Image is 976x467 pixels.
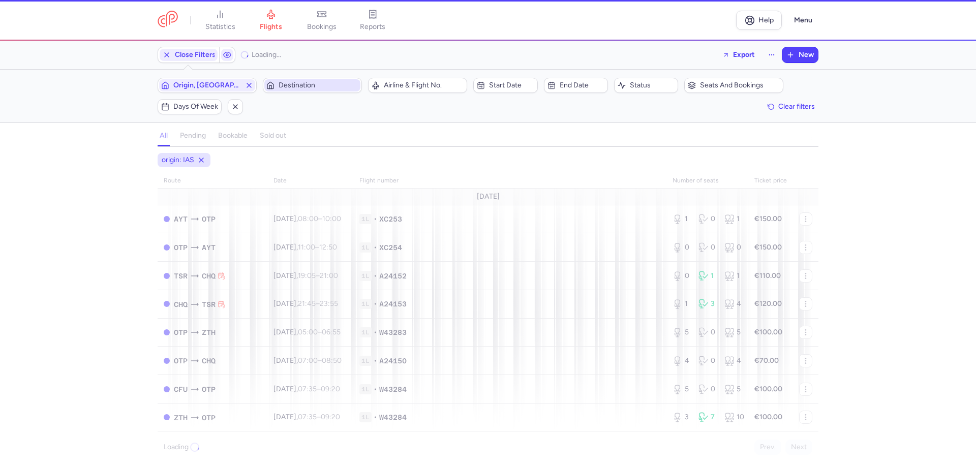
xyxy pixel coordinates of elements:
[205,22,235,32] span: statistics
[175,51,216,59] span: Close Filters
[263,78,362,93] button: Destination
[788,11,818,30] button: Menu
[162,155,194,165] span: origin: IAS
[560,81,604,89] span: End date
[360,22,385,32] span: reports
[716,47,761,63] button: Export
[544,78,608,93] button: End date
[614,78,678,93] button: Status
[173,243,295,262] span: Igarka, Igarka, Russian Federation IAA
[266,111,296,118] button: Clear filter
[246,9,296,32] a: flights
[700,81,780,89] span: Seats and bookings
[782,47,818,63] button: New
[173,110,197,120] h5: Origin
[195,9,246,32] a: statistics
[384,81,464,89] span: Airline & Flight No.
[296,9,347,32] a: bookings
[158,47,219,63] button: Close Filters
[489,81,534,89] span: Start date
[279,81,358,89] span: Destination
[158,78,257,93] button: Origin, [GEOGRAPHIC_DATA]
[473,78,537,93] button: Start date
[799,51,814,59] span: New
[260,22,282,32] span: flights
[368,78,467,93] button: Airline & Flight No.
[733,51,755,58] span: Export
[778,103,815,110] span: Clear filters
[347,9,398,32] a: reports
[758,16,774,24] span: Help
[252,50,281,59] span: Loading...
[173,81,241,89] span: Origin, [GEOGRAPHIC_DATA]
[736,11,782,30] a: Help
[158,99,222,114] button: Days of week
[764,99,818,114] button: Clear filters
[684,78,783,93] button: Seats and bookings
[173,262,295,287] span: In Amenas, In [GEOGRAPHIC_DATA], [GEOGRAPHIC_DATA] IAM
[307,22,337,32] span: bookings
[173,148,295,210] span: [PERSON_NAME][GEOGRAPHIC_DATA], [GEOGRAPHIC_DATA][PERSON_NAME], [GEOGRAPHIC_DATA], [GEOGRAPHIC_DA...
[630,81,675,89] span: Status
[173,210,295,243] span: [PERSON_NAME], [GEOGRAPHIC_DATA], [GEOGRAPHIC_DATA] IAS
[158,11,178,29] a: CitizenPlane red outlined logo
[158,173,267,189] th: route
[178,133,291,143] input: -searchbox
